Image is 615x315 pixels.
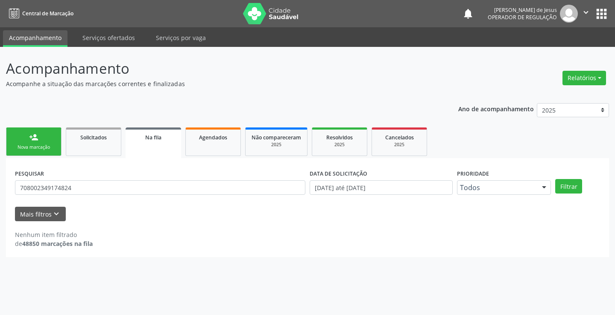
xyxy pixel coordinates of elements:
[488,14,557,21] span: Operador de regulação
[12,144,55,150] div: Nova marcação
[6,58,428,79] p: Acompanhamento
[52,209,61,219] i: keyboard_arrow_down
[22,10,73,17] span: Central de Marcação
[6,79,428,88] p: Acompanhe a situação das marcações correntes e finalizadas
[578,5,594,23] button: 
[15,167,44,180] label: PESQUISAR
[252,134,301,141] span: Não compareceram
[6,6,73,20] a: Central de Marcação
[318,142,361,148] div: 2025
[199,134,227,141] span: Agendados
[594,6,609,21] button: apps
[581,8,591,17] i: 
[252,142,301,148] div: 2025
[462,8,474,20] button: notifications
[29,133,38,142] div: person_add
[310,167,367,180] label: DATA DE SOLICITAÇÃO
[15,230,93,239] div: Nenhum item filtrado
[15,180,305,195] input: Nome, CNS
[378,142,421,148] div: 2025
[562,71,606,85] button: Relatórios
[22,240,93,248] strong: 48850 marcações na fila
[76,30,141,45] a: Serviços ofertados
[458,103,534,114] p: Ano de acompanhamento
[385,134,414,141] span: Cancelados
[460,183,533,192] span: Todos
[145,134,161,141] span: Na fila
[560,5,578,23] img: img
[80,134,107,141] span: Solicitados
[555,179,582,194] button: Filtrar
[3,30,67,47] a: Acompanhamento
[326,134,353,141] span: Resolvidos
[488,6,557,14] div: [PERSON_NAME] de Jesus
[150,30,212,45] a: Serviços por vaga
[457,167,489,180] label: Prioridade
[310,180,453,195] input: Selecione um intervalo
[15,207,66,222] button: Mais filtroskeyboard_arrow_down
[15,239,93,248] div: de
